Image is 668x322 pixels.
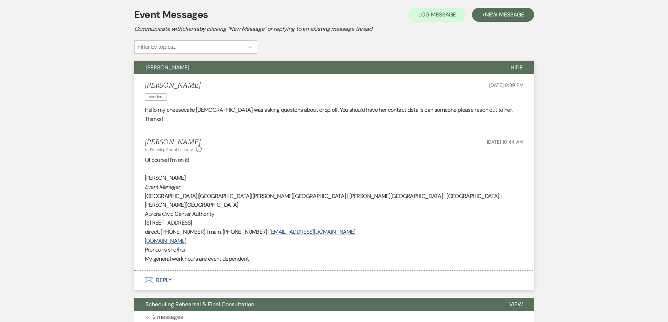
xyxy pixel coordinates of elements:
strong: | [251,192,252,200]
strong: | [197,192,198,200]
p: Hello my cheesecake [DEMOGRAPHIC_DATA] was asking questons about drop off. You should have her co... [145,105,524,123]
span: [GEOGRAPHIC_DATA] [198,192,251,200]
span: [GEOGRAPHIC_DATA] [145,192,197,200]
em: Event Manager [145,183,180,191]
span: [DATE] 10:44 AM [487,139,524,145]
a: [EMAIL_ADDRESS][DOMAIN_NAME] [269,228,355,235]
span: Scheduling Rehearsal & Final Consultation [146,301,254,308]
button: +New Message [472,8,534,22]
h2: Communicate with clients by clicking "New Message" or replying to an existing message thread. [134,25,534,33]
button: Scheduling Rehearsal & Final Consultation [134,298,498,311]
h5: [PERSON_NAME] [145,138,202,147]
span: Log Message [418,11,456,18]
button: Log Message [409,8,466,22]
span: Aurora Civic Center Authority [145,210,214,218]
span: [PERSON_NAME] [145,174,186,181]
span: [PERSON_NAME] [146,64,189,71]
div: Filter by topics... [138,43,176,51]
button: Hide [499,61,534,74]
span: [PERSON_NAME][GEOGRAPHIC_DATA] | [PERSON_NAME][GEOGRAPHIC_DATA] | [GEOGRAPHIC_DATA] | [PERSON_NAM... [145,192,502,209]
button: View [498,298,534,311]
a: [DOMAIN_NAME] [145,237,187,245]
h5: [PERSON_NAME] [145,81,201,90]
span: Vendors [145,93,167,101]
button: Reply [134,270,534,290]
span: View [509,301,523,308]
span: Pronouns she/her [145,246,186,253]
span: to: Planning Portal Users [145,147,188,152]
p: 2 messages [153,313,183,322]
button: [PERSON_NAME] [134,61,499,74]
span: [DATE] 8:39 PM [489,82,523,88]
span: Hide [511,64,523,71]
p: Of course! I'm on it! [145,156,524,165]
h1: Event Messages [134,7,208,22]
span: direct: [PHONE_NUMBER] I main: [PHONE_NUMBER] | [145,228,270,235]
button: to: Planning Portal Users [145,146,195,153]
span: [STREET_ADDRESS] [145,219,192,226]
span: New Message [485,11,524,18]
span: My general work hours are event dependent [145,255,249,262]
